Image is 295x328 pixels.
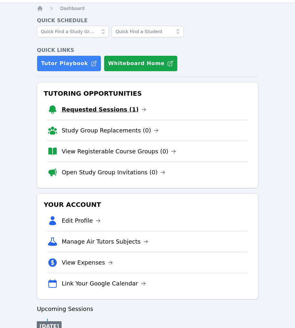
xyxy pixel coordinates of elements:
a: Open Study Group Invitations (0) [62,168,165,177]
input: Quick Find a Study Group [37,26,109,37]
a: View Registerable Course Groups (0) [62,147,176,156]
a: Edit Profile [62,216,101,225]
a: Link Your Google Calendar [62,279,146,288]
span: Dashboard [60,6,84,11]
a: View Expenses [62,258,113,267]
button: Whiteboard Home [104,55,178,72]
nav: Breadcrumb [37,5,258,12]
h3: Tutoring Opportunities [42,88,252,99]
a: Dashboard [60,5,84,12]
a: Tutor Playbook [37,55,101,72]
a: Manage Air Tutors Subjects [62,237,148,246]
a: Study Group Replacements (0) [62,126,159,135]
h3: Your Account [42,199,252,210]
a: Requested Sessions (1) [62,105,146,114]
h4: Quick Links [37,46,258,54]
input: Quick Find a Student [112,26,184,37]
h3: Upcoming Sessions [37,304,258,314]
h4: Quick Schedule [37,17,258,24]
